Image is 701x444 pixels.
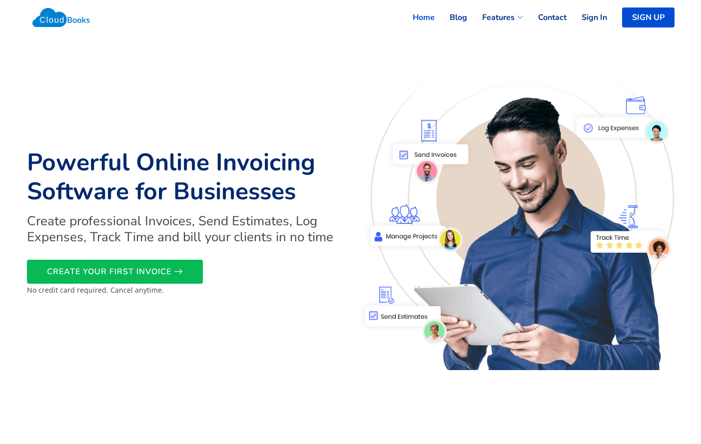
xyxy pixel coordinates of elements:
[482,11,515,23] span: Features
[27,213,345,244] h2: Create professional Invoices, Send Estimates, Log Expenses, Track Time and bill your clients in n...
[622,7,675,27] a: SIGN UP
[27,260,203,284] a: CREATE YOUR FIRST INVOICE
[467,6,523,28] a: Features
[435,6,467,28] a: Blog
[27,2,95,32] img: Cloudbooks Logo
[567,6,607,28] a: Sign In
[27,285,164,295] small: No credit card required. Cancel anytime.
[523,6,567,28] a: Contact
[27,148,345,206] h1: Powerful Online Invoicing Software for Businesses
[398,6,435,28] a: Home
